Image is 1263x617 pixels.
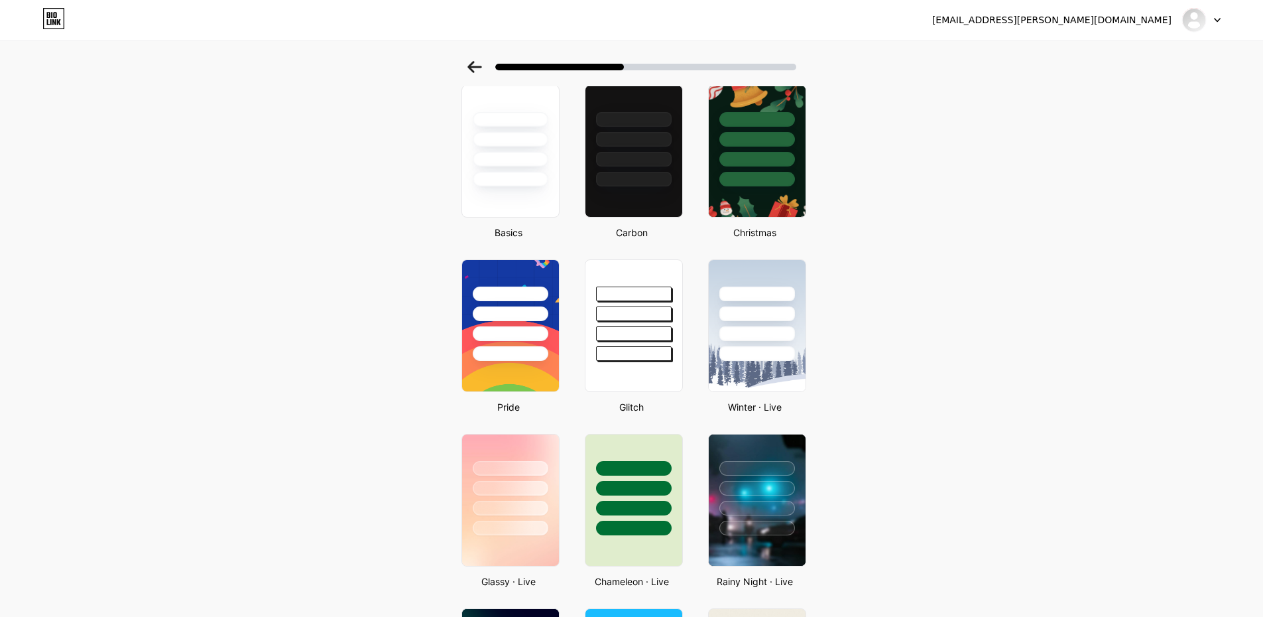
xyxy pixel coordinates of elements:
[457,226,560,240] div: Basics
[581,575,683,588] div: Chameleon · Live
[704,226,806,240] div: Christmas
[581,226,683,240] div: Carbon
[457,400,560,414] div: Pride
[704,575,806,588] div: Rainy Night · Live
[457,575,560,588] div: Glassy · Live
[581,400,683,414] div: Glitch
[704,400,806,414] div: Winter · Live
[932,13,1172,27] div: [EMAIL_ADDRESS][PERSON_NAME][DOMAIN_NAME]
[1181,7,1207,33] img: Caitlyn Deigan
